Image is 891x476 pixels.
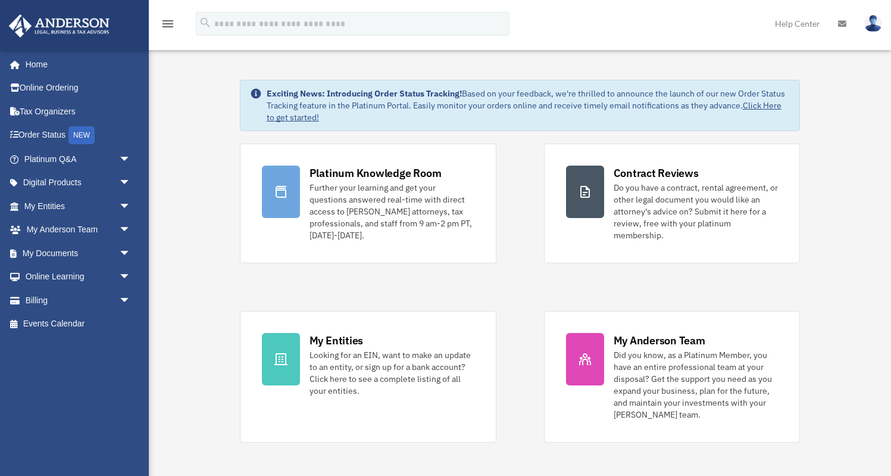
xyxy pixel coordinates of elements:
[119,194,143,219] span: arrow_drop_down
[8,312,149,336] a: Events Calendar
[267,88,462,99] strong: Exciting News: Introducing Order Status Tracking!
[8,288,149,312] a: Billingarrow_drop_down
[614,333,705,348] div: My Anderson Team
[240,144,496,263] a: Platinum Knowledge Room Further your learning and get your questions answered real-time with dire...
[8,265,149,289] a: Online Learningarrow_drop_down
[309,166,442,181] div: Platinum Knowledge Room
[119,218,143,242] span: arrow_drop_down
[161,21,175,31] a: menu
[309,333,363,348] div: My Entities
[119,171,143,195] span: arrow_drop_down
[8,52,143,76] a: Home
[544,144,801,263] a: Contract Reviews Do you have a contract, rental agreement, or other legal document you would like...
[8,76,149,100] a: Online Ordering
[8,147,149,171] a: Platinum Q&Aarrow_drop_down
[864,15,882,32] img: User Pic
[309,349,474,397] div: Looking for an EIN, want to make an update to an entity, or sign up for a bank account? Click her...
[544,311,801,443] a: My Anderson Team Did you know, as a Platinum Member, you have an entire professional team at your...
[614,349,779,421] div: Did you know, as a Platinum Member, you have an entire professional team at your disposal? Get th...
[8,123,149,148] a: Order StatusNEW
[199,16,212,29] i: search
[267,100,781,123] a: Click Here to get started!
[614,182,779,241] div: Do you have a contract, rental agreement, or other legal document you would like an attorney's ad...
[5,14,113,38] img: Anderson Advisors Platinum Portal
[119,147,143,172] span: arrow_drop_down
[309,182,474,241] div: Further your learning and get your questions answered real-time with direct access to [PERSON_NAM...
[161,17,175,31] i: menu
[8,171,149,195] a: Digital Productsarrow_drop_down
[240,311,496,443] a: My Entities Looking for an EIN, want to make an update to an entity, or sign up for a bank accoun...
[8,218,149,242] a: My Anderson Teamarrow_drop_down
[614,166,699,181] div: Contract Reviews
[8,241,149,265] a: My Documentsarrow_drop_down
[267,88,790,123] div: Based on your feedback, we're thrilled to announce the launch of our new Order Status Tracking fe...
[8,99,149,123] a: Tax Organizers
[68,126,95,144] div: NEW
[8,194,149,218] a: My Entitiesarrow_drop_down
[119,288,143,313] span: arrow_drop_down
[119,265,143,290] span: arrow_drop_down
[119,241,143,266] span: arrow_drop_down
